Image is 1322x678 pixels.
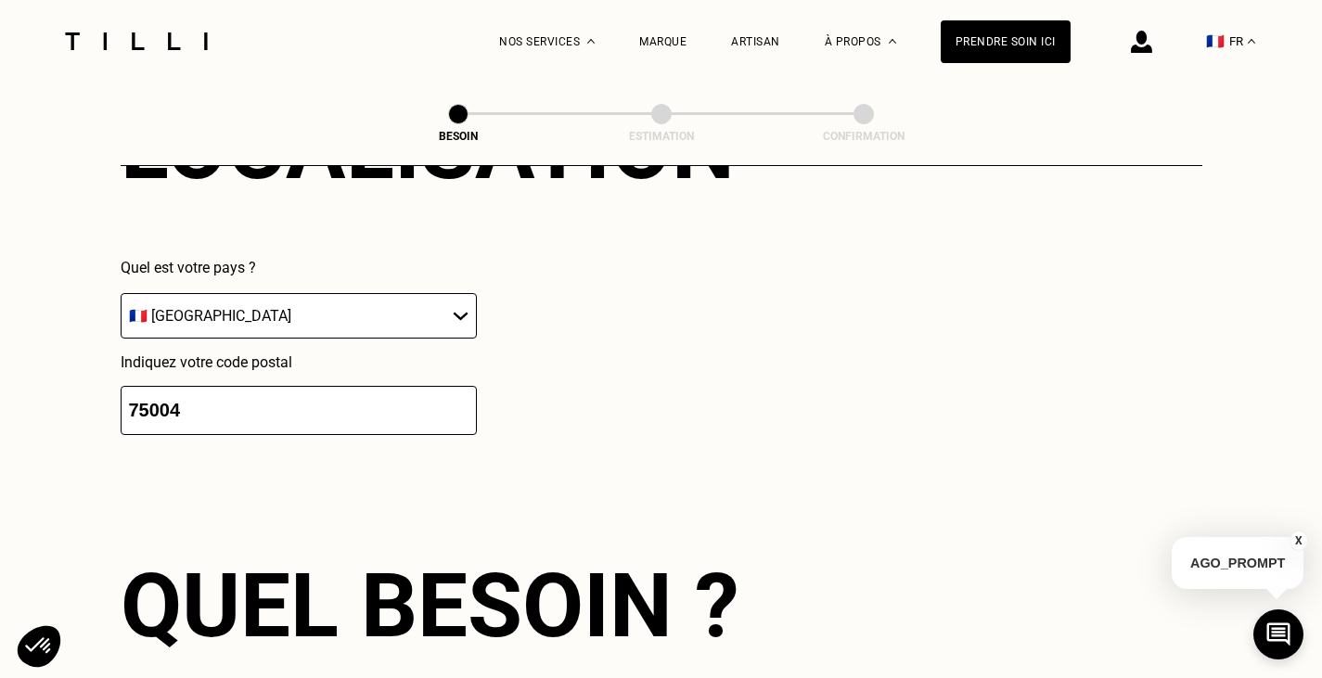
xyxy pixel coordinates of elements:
[58,32,214,50] img: Logo du service de couturière Tilli
[1172,537,1303,589] p: AGO_PROMPT
[121,554,1202,658] div: Quel besoin ?
[1131,31,1152,53] img: icône connexion
[587,39,595,44] img: Menu déroulant
[731,35,780,48] a: Artisan
[1248,39,1255,44] img: menu déroulant
[639,35,687,48] a: Marque
[121,259,477,276] p: Quel est votre pays ?
[366,130,551,143] div: Besoin
[889,39,896,44] img: Menu déroulant à propos
[941,20,1071,63] a: Prendre soin ici
[1290,531,1308,551] button: X
[121,386,477,435] input: 75001 or 69008
[1206,32,1225,50] span: 🇫🇷
[121,353,477,371] p: Indiquez votre code postal
[771,130,956,143] div: Confirmation
[569,130,754,143] div: Estimation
